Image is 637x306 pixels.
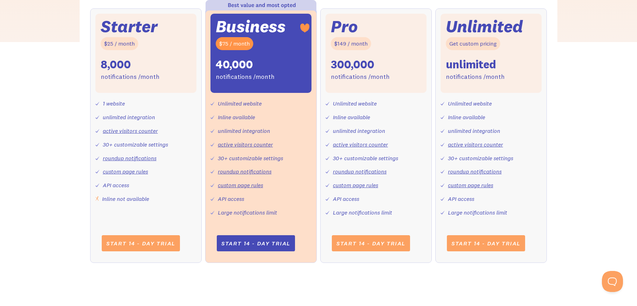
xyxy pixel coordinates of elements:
div: API access [218,194,244,204]
div: Starter [101,19,157,34]
div: notifications /month [331,72,390,82]
a: active visitors counter [103,127,158,134]
div: 40,000 [216,57,253,72]
div: unlimited integration [333,126,385,136]
a: Start 14 - day trial [102,235,180,251]
div: notifications /month [446,72,505,82]
div: Inline not available [102,194,149,204]
div: $75 / month [216,37,253,50]
div: Large notifications limit [448,208,507,218]
a: Start 14 - day trial [332,235,410,251]
div: Unlimited [446,19,523,34]
a: roundup notifications [218,168,271,175]
a: roundup notifications [103,155,156,162]
div: unlimited [446,57,496,72]
div: Pro [331,19,358,34]
div: 30+ customizable settings [448,153,513,163]
a: custom page rules [218,182,263,189]
div: notifications /month [216,72,275,82]
div: Large notifications limit [218,208,277,218]
div: 30+ customizable settings [218,153,283,163]
div: API access [448,194,474,204]
div: 8,000 [101,57,131,72]
div: Unlimited website [448,98,492,109]
a: roundup notifications [333,168,387,175]
div: 1 website [103,98,125,109]
a: active visitors counter [218,141,273,148]
a: active visitors counter [448,141,503,148]
div: Inline available [333,112,370,122]
div: Inline available [218,112,255,122]
a: active visitors counter [333,141,388,148]
div: unlimited integration [103,112,155,122]
div: unlimited integration [448,126,500,136]
div: Get custom pricing [446,37,500,50]
div: 300,000 [331,57,374,72]
a: custom page rules [103,168,148,175]
div: Unlimited website [218,98,262,109]
div: unlimited integration [218,126,270,136]
a: roundup notifications [448,168,502,175]
a: Start 14 - day trial [447,235,525,251]
div: Large notifications limit [333,208,392,218]
a: custom page rules [333,182,378,189]
div: API access [333,194,359,204]
a: custom page rules [448,182,493,189]
div: 30+ customizable settings [103,140,168,150]
div: notifications /month [101,72,160,82]
a: Start 14 - day trial [217,235,295,251]
div: API access [103,180,129,190]
div: Inline available [448,112,485,122]
div: 30+ customizable settings [333,153,398,163]
iframe: Toggle Customer Support [602,271,623,292]
div: $149 / month [331,37,371,50]
div: Unlimited website [333,98,377,109]
div: $25 / month [101,37,138,50]
div: Business [216,19,286,34]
